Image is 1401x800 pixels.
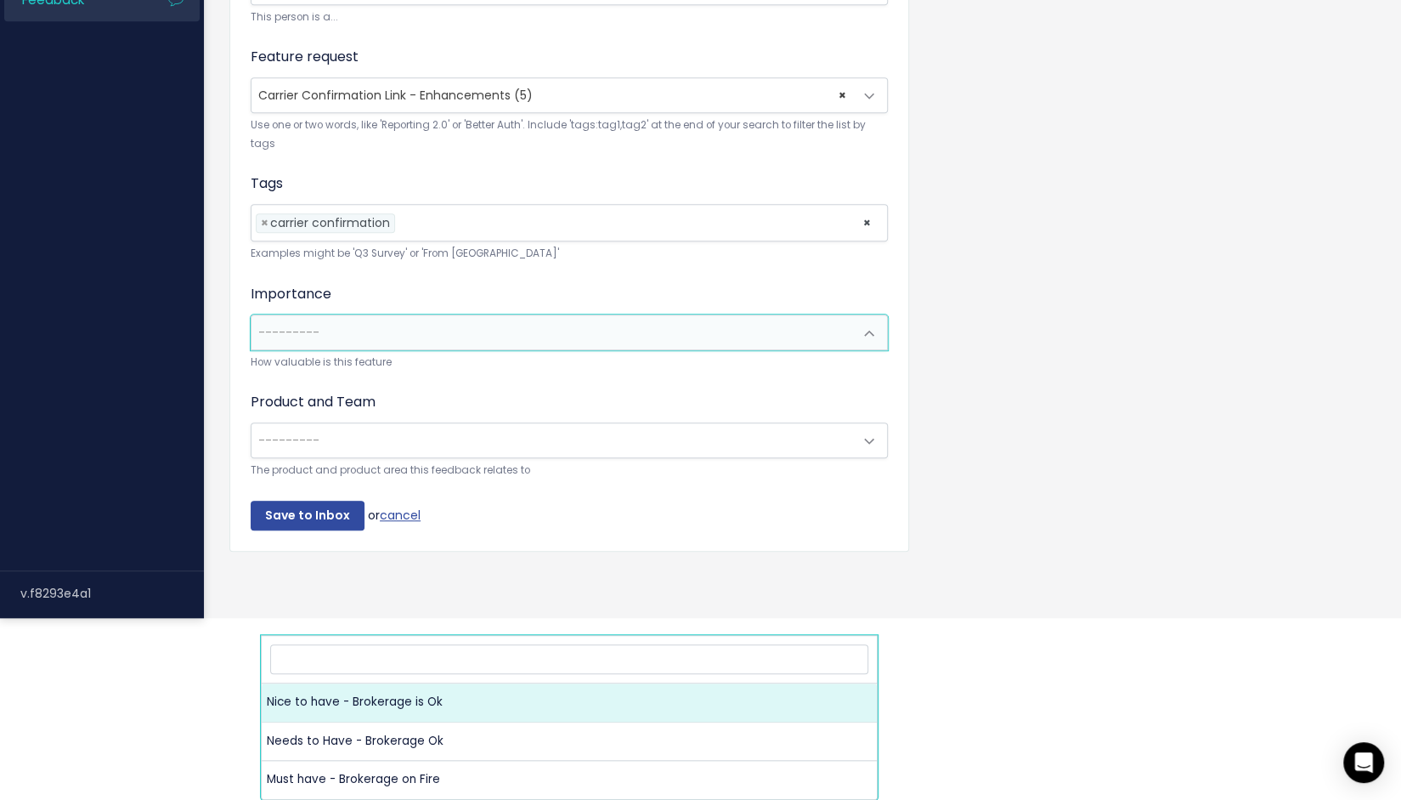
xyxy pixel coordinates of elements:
[251,77,888,113] span: Carrier Confirmation Link - Enhancements (5)
[261,214,268,232] span: ×
[270,214,390,231] span: carrier confirmation
[258,324,319,341] span: ---------
[251,284,331,304] label: Importance
[251,173,283,194] label: Tags
[262,684,878,722] li: Nice to have - Brokerage is Ok
[258,87,533,104] span: Carrier Confirmation Link - Enhancements (5)
[251,78,853,112] span: Carrier Confirmation Link - Enhancements (5)
[251,354,888,372] small: How valuable is this feature
[251,9,888,26] small: This person is a...
[380,506,421,523] a: cancel
[839,78,846,112] span: ×
[262,723,878,761] li: Needs to Have - Brokerage Ok
[251,392,376,412] label: Product and Team
[251,462,888,479] small: The product and product area this feedback relates to
[862,205,872,241] span: ×
[256,213,395,233] li: carrier confirmation
[251,116,888,153] small: Use one or two words, like 'Reporting 2.0' or 'Better Auth'. Include 'tags:tag1,tag2' at the end ...
[251,501,364,531] input: Save to Inbox
[251,245,888,263] small: Examples might be 'Q3 Survey' or 'From [GEOGRAPHIC_DATA]'
[251,47,359,67] label: Feature request
[1343,742,1384,783] div: Open Intercom Messenger
[20,571,204,616] div: v.f8293e4a1
[258,432,319,449] span: ---------
[262,761,878,798] li: Must have - Brokerage on Fire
